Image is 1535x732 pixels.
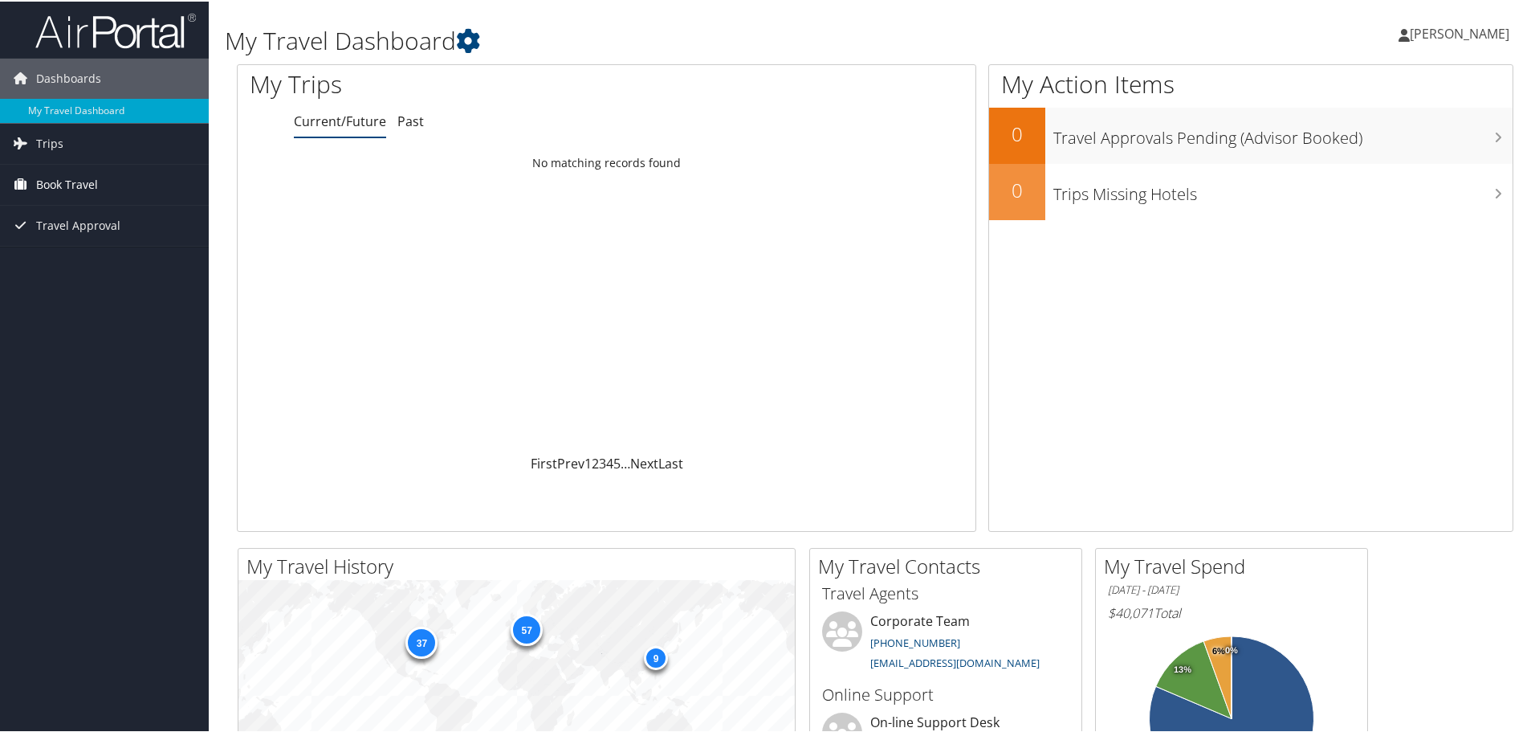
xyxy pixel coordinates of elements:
h3: Online Support [822,682,1069,705]
a: 4 [606,453,613,471]
h1: My Travel Dashboard [225,22,1092,56]
a: 2 [592,453,599,471]
a: [PERSON_NAME] [1399,8,1525,56]
div: 57 [511,611,543,644]
span: $40,071 [1108,603,1154,620]
tspan: 13% [1174,664,1191,673]
h2: 0 [989,175,1045,202]
a: Current/Future [294,111,386,129]
span: Trips [36,122,63,162]
a: Next [630,453,658,471]
a: [EMAIL_ADDRESS][DOMAIN_NAME] [870,654,1040,669]
h2: 0 [989,119,1045,146]
span: Book Travel [36,163,98,203]
td: No matching records found [238,147,975,176]
span: Dashboards [36,57,101,97]
a: [PHONE_NUMBER] [870,634,960,648]
a: 0Trips Missing Hotels [989,162,1513,219]
a: 0Travel Approvals Pending (Advisor Booked) [989,106,1513,162]
span: [PERSON_NAME] [1410,23,1509,41]
a: 1 [584,453,592,471]
a: Prev [557,453,584,471]
span: … [621,453,630,471]
h3: Travel Agents [822,581,1069,603]
h2: My Travel Spend [1104,551,1367,579]
h6: [DATE] - [DATE] [1108,581,1355,596]
a: 5 [613,453,621,471]
div: 9 [644,644,668,669]
h3: Trips Missing Hotels [1053,174,1513,204]
span: Travel Approval [36,204,120,244]
h1: My Trips [250,66,656,100]
a: First [531,453,557,471]
tspan: 0% [1225,644,1238,654]
a: Past [397,111,424,129]
div: 37 [405,624,438,656]
img: airportal-logo.png [35,10,196,48]
a: Last [658,453,683,471]
h3: Travel Approvals Pending (Advisor Booked) [1053,117,1513,148]
a: 3 [599,453,606,471]
tspan: 6% [1212,645,1225,655]
h6: Total [1108,603,1355,620]
h2: My Travel Contacts [818,551,1081,579]
h1: My Action Items [989,66,1513,100]
li: Corporate Team [814,610,1077,676]
h2: My Travel History [246,551,795,579]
